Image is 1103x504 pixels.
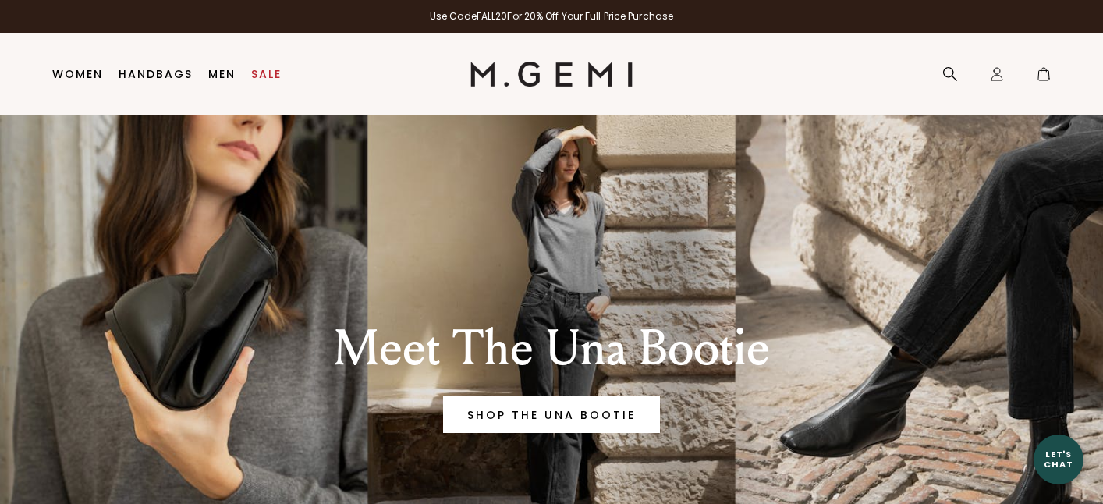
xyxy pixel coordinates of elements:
a: Women [52,68,103,80]
div: Let's Chat [1034,449,1083,469]
div: Meet The Una Bootie [262,321,841,377]
a: Banner primary button [443,396,660,433]
img: M.Gemi [470,62,633,87]
strong: FALL20 [477,9,508,23]
a: Men [208,68,236,80]
a: Sale [251,68,282,80]
a: Handbags [119,68,193,80]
